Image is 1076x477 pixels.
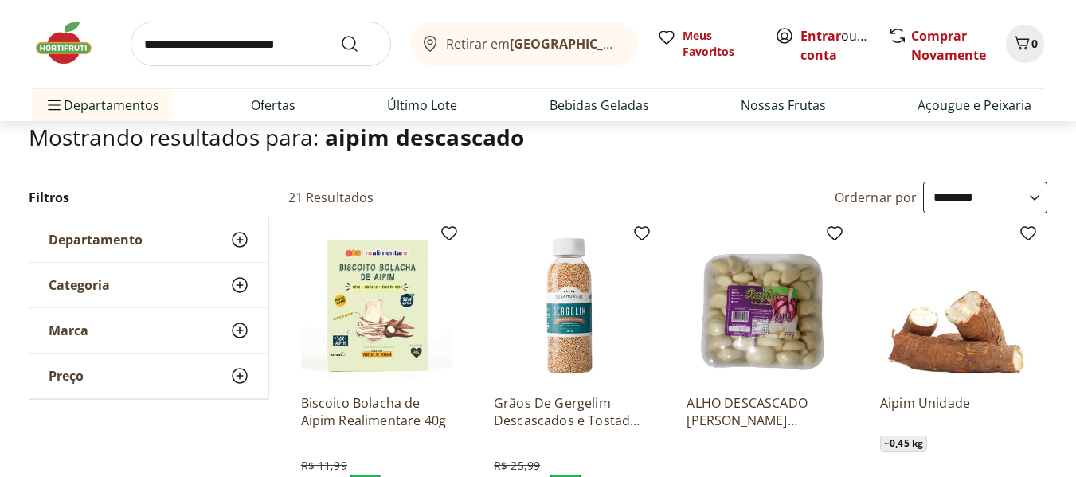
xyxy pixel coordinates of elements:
[29,354,268,398] button: Preço
[880,230,1031,381] img: Aipim Unidade
[800,28,841,45] a: Entrar
[49,277,110,293] span: Categoria
[251,96,295,115] a: Ofertas
[29,182,269,213] h2: Filtros
[918,96,1031,115] a: Açougue e Peixaria
[741,96,826,115] a: Nossas Frutas
[800,27,871,65] span: ou
[687,230,838,381] img: ALHO DESCASCADO RAYKA SELECIONADO 300G
[387,96,457,115] a: Último Lote
[325,122,525,152] span: aipim descascado
[29,124,1048,150] h1: Mostrando resultados para:
[550,96,649,115] a: Bebidas Geladas
[340,35,378,54] button: Submit Search
[45,86,64,124] button: Menu
[29,308,268,353] button: Marca
[494,394,645,429] a: Grãos De Gergelim Descascados e Tostados Sésamo Real 160G
[1031,37,1038,52] span: 0
[835,189,918,206] label: Ordernar por
[1006,25,1044,64] button: Carrinho
[32,19,112,67] img: Hortifruti
[880,394,1031,429] a: Aipim Unidade
[301,230,452,381] img: Biscoito Bolacha de Aipim Realimentare 40g
[880,436,927,452] span: ~ 0,45 kg
[49,232,143,248] span: Departamento
[683,29,756,61] span: Meus Favoritos
[446,37,622,51] span: Retirar em
[49,368,84,384] span: Preço
[687,394,838,429] a: ALHO DESCASCADO [PERSON_NAME] SELECIONADO 300G
[45,86,159,124] span: Departamentos
[911,28,986,65] a: Comprar Novamente
[301,394,452,429] a: Biscoito Bolacha de Aipim Realimentare 40g
[131,22,391,67] input: search
[494,458,540,474] span: R$ 25,99
[800,28,888,65] a: Criar conta
[29,263,268,307] button: Categoria
[301,458,347,474] span: R$ 11,99
[494,230,645,381] img: Grãos De Gergelim Descascados e Tostados Sésamo Real 160G
[29,217,268,262] button: Departamento
[657,29,756,61] a: Meus Favoritos
[49,323,88,338] span: Marca
[410,22,638,67] button: Retirar em[GEOGRAPHIC_DATA]/[GEOGRAPHIC_DATA]
[510,35,778,53] b: [GEOGRAPHIC_DATA]/[GEOGRAPHIC_DATA]
[288,189,374,206] h2: 21 Resultados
